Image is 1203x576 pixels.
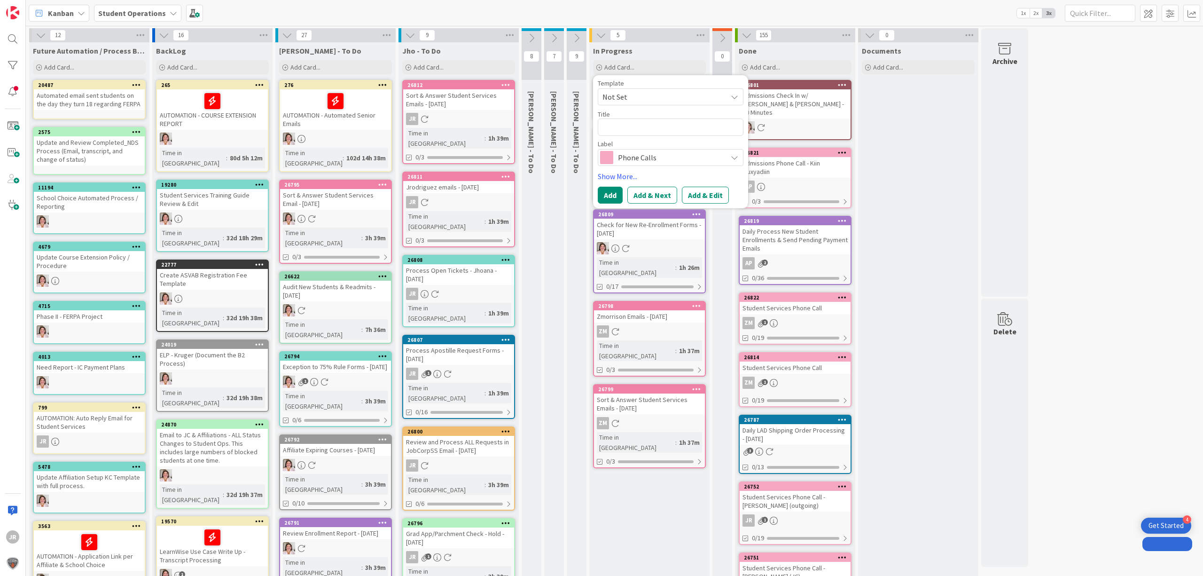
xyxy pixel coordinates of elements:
[402,80,515,164] a: 26812Sort & Answer Student Services Emails - [DATE]JRTime in [GEOGRAPHIC_DATA]:1h 39m0/3
[284,436,391,443] div: 26792
[6,6,19,19] img: Visit kanbanzone.com
[343,153,344,163] span: :
[403,427,514,457] div: 26800Review and Process ALL Requests in JobCorpSS Email - [DATE]
[740,121,851,134] div: EW
[280,281,391,301] div: Audit New Students & Readmits - [DATE]
[406,288,418,300] div: JR
[740,353,851,374] div: 26814Student Services Phone Call
[604,63,634,71] span: Add Card...
[227,153,265,163] div: 80d 5h 12m
[598,110,610,118] label: Title
[594,210,705,219] div: 26809
[403,336,514,365] div: 26807Process Apostille Request Forms - [DATE]
[484,388,486,398] span: :
[593,384,706,468] a: 26799Sort & Answer Student Services Emails - [DATE]ZMTime in [GEOGRAPHIC_DATA]:1h 37m0/3
[594,325,705,338] div: ZM
[34,403,145,433] div: 799AUTOMATION: Auto Reply Email for Student Services
[157,89,268,130] div: AUTOMATION - COURSE EXTENSION REPORT
[280,352,391,373] div: 26794Exception to 75% Rule Forms - [DATE]
[280,459,391,471] div: EW
[425,370,431,376] span: 1
[34,89,145,110] div: Automated email sent students on the day they turn 18 regarding FERPA
[48,8,74,19] span: Kanban
[598,187,623,204] button: Add
[33,127,146,175] a: 2575Update and Review Completed_NDS Process (Email, transcript, and change of status)
[38,354,145,360] div: 4013
[284,273,391,280] div: 26622
[740,81,851,118] div: 26801Admissions Check In w/ [PERSON_NAME] & [PERSON_NAME] - 50 Minutes
[157,292,268,305] div: EW
[280,189,391,210] div: Sort & Answer Student Services Email - [DATE]
[740,377,851,389] div: ZM
[606,282,618,292] span: 0/17
[593,209,706,293] a: 26809Check for New Re-Enrollment Forms - [DATE]EWTime in [GEOGRAPHIC_DATA]:1h 26m0/17
[157,429,268,466] div: Email to JC & Affiliations - ALL Status Changes to Student Ops. This includes large numbers of bl...
[292,252,301,262] span: 0/3
[160,148,226,168] div: Time in [GEOGRAPHIC_DATA]
[363,233,388,243] div: 3h 39m
[744,294,851,301] div: 26822
[33,242,146,293] a: 4679Update Course Extension Policy / ProcedureEW
[344,153,388,163] div: 102d 14h 38m
[740,293,851,302] div: 26822
[279,80,392,172] a: 276AUTOMATION - Automated Senior EmailsEWTime in [GEOGRAPHIC_DATA]:102d 14h 38m
[740,293,851,314] div: 26822Student Services Phone Call
[33,182,146,234] a: 11194School Choice Automated Process / ReportingEW
[161,82,268,88] div: 265
[44,63,74,71] span: Add Card...
[740,424,851,445] div: Daily LAD Shipping Order Processing - [DATE]
[740,149,851,178] div: 26821Admissions Phone Call - Kiin Muxyadiin
[403,256,514,264] div: 26808
[740,416,851,445] div: 26787Daily LAD Shipping Order Processing - [DATE]
[744,150,851,156] div: 26821
[160,292,172,305] img: EW
[283,148,343,168] div: Time in [GEOGRAPHIC_DATA]
[98,8,166,18] b: Student Operations
[740,362,851,374] div: Student Services Phone Call
[486,216,511,227] div: 1h 39m
[279,271,392,344] a: 26622Audit New Students & Readmits - [DATE]EWTime in [GEOGRAPHIC_DATA]:7h 36m
[484,308,486,318] span: :
[597,325,609,338] div: ZM
[33,462,146,513] a: 5478Update Affiliation Setup KC Template with full process.EW
[740,416,851,424] div: 26787
[403,427,514,436] div: 26800
[34,353,145,373] div: 4013Need Report - IC Payment Plans
[160,228,223,248] div: Time in [GEOGRAPHIC_DATA]
[157,420,268,466] div: 24870Email to JC & Affiliations - ALL Status Changes to Student Ops. This includes large numbers ...
[407,257,514,263] div: 26808
[33,301,146,344] a: 4715Phase II - FERPA ProjectEW
[402,172,515,247] a: 26811Jrodriguez emails - [DATE]JRTime in [GEOGRAPHIC_DATA]:1h 39m0/3
[675,262,677,273] span: :
[403,256,514,285] div: 26808Process Open Tickets - Jhoana - [DATE]
[602,91,720,103] span: Not Set
[280,272,391,301] div: 26622Audit New Students & Readmits - [DATE]
[280,89,391,130] div: AUTOMATION - Automated Senior Emails
[34,463,145,471] div: 5478
[38,82,145,88] div: 20487
[598,80,624,87] span: Template
[762,379,768,385] span: 1
[161,261,268,268] div: 22777
[361,324,363,335] span: :
[34,310,145,323] div: Phase II - FERPA Project
[598,171,743,182] a: Show More...
[415,152,424,162] span: 0/3
[403,436,514,457] div: Review and Process ALL Requests in JobCorpSS Email - [DATE]
[224,313,265,323] div: 32d 19h 38m
[403,181,514,193] div: Jrodriguez emails - [DATE]
[226,153,227,163] span: :
[752,197,761,206] span: 0/3
[157,81,268,89] div: 265
[407,428,514,435] div: 26800
[283,228,361,248] div: Time in [GEOGRAPHIC_DATA]
[598,303,705,309] div: 26798
[292,415,301,425] span: 0/6
[161,341,268,348] div: 24019
[34,128,145,166] div: 2575Update and Review Completed_NDS Process (Email, transcript, and change of status)
[38,184,145,191] div: 11194
[762,260,768,266] span: 2
[403,459,514,472] div: JR
[739,415,851,474] a: 26787Daily LAD Shipping Order Processing - [DATE]0/13
[682,187,729,204] button: Add & Edit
